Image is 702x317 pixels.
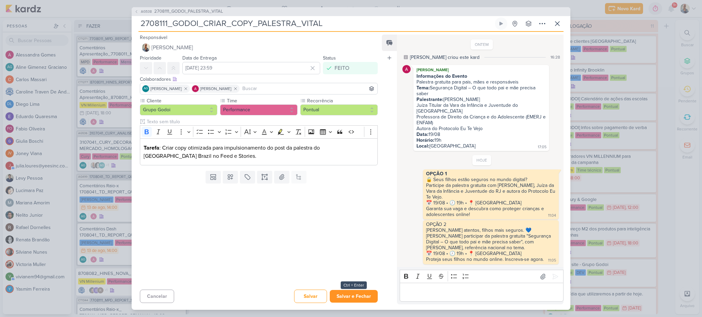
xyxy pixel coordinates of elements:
label: Cliente [146,97,217,104]
strong: Local: [416,143,429,149]
label: Data de Entrega [182,55,217,61]
p: AG [144,87,148,90]
strong: Horário: [416,137,434,143]
div: Palestra gratuita para pais, mães e responsáveis [416,79,546,85]
input: Buscar [241,85,376,93]
label: Prioridade [140,55,161,61]
div: Editor toolbar [400,270,564,283]
div: 19/08 [416,131,546,137]
div: Ctrl + Enter [341,281,367,289]
label: Recorrência [306,97,378,104]
strong: Palestrante: [416,97,444,102]
strong: Data: [416,131,428,137]
input: Select a date [182,62,320,74]
button: Pontual [300,104,378,115]
div: Aline Gimenez Graciano [142,85,149,92]
div: OPÇÃO 2 [426,221,556,227]
label: Time [226,97,298,104]
div: Professora de Direito da Criança e do Adolescente (EMERJ e ENFAM) [416,114,546,126]
label: Responsável [140,35,167,40]
div: 11:04 [548,213,556,218]
div: FEITO [335,64,349,72]
div: 17:05 [538,144,546,150]
div: [PERSON_NAME] [415,66,548,73]
span: [PERSON_NAME] [152,43,193,52]
span: [PERSON_NAME] [150,86,182,92]
input: Texto sem título [145,118,378,125]
button: Salvar e Fechar [330,290,378,303]
button: [PERSON_NAME] [140,41,378,54]
div: [PERSON_NAME] [416,97,546,102]
div: Editor editing area: main [400,283,564,302]
div: Segurança Digital – O que todo pai e mãe precisa saber [416,85,546,97]
div: Juíza Titular da Vara da Infância e Juventude do [GEOGRAPHIC_DATA] [416,102,546,114]
div: Editor editing area: main [140,138,378,165]
button: Cancelar [140,290,174,303]
div: [PERSON_NAME] criou este kard [410,54,480,61]
button: Grupo Godoi [140,104,217,115]
strong: Tema: [416,85,430,91]
button: Salvar [294,290,327,303]
div: 19h [416,137,546,143]
strong: OPÇÃO 1 [426,171,447,177]
div: Autora do Protocolo Eu Te Vejo [416,126,546,131]
button: FEITO [323,62,378,74]
div: 11:05 [548,258,556,263]
div: Colaboradores [140,76,378,83]
label: Status [323,55,336,61]
strong: Tarefa [144,144,159,151]
div: 16:28 [550,54,560,60]
button: Performance [220,104,298,115]
p: : Criar copy otimizada para impulsionamento do post da palestra do [GEOGRAPHIC_DATA] Brazil no Fe... [144,144,374,160]
strong: Informações do Evento [416,73,467,79]
div: [PERSON_NAME] atentos, filhos mais seguros. 💙 [PERSON_NAME] participar da palestra gratuita "Segu... [426,227,552,262]
img: Alessandra Gomes [192,85,199,92]
span: [PERSON_NAME] [200,86,231,92]
div: Ligar relógio [498,21,504,26]
div: [GEOGRAPHIC_DATA] [416,143,475,149]
div: 🔒 Seus filhos estão seguros no mundo digital? Participe da palestra gratuita com [PERSON_NAME], J... [426,177,557,217]
input: Kard Sem Título [138,17,494,30]
div: Editor toolbar [140,125,378,139]
img: Alessandra Gomes [402,65,411,73]
img: Iara Santos [142,43,150,52]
